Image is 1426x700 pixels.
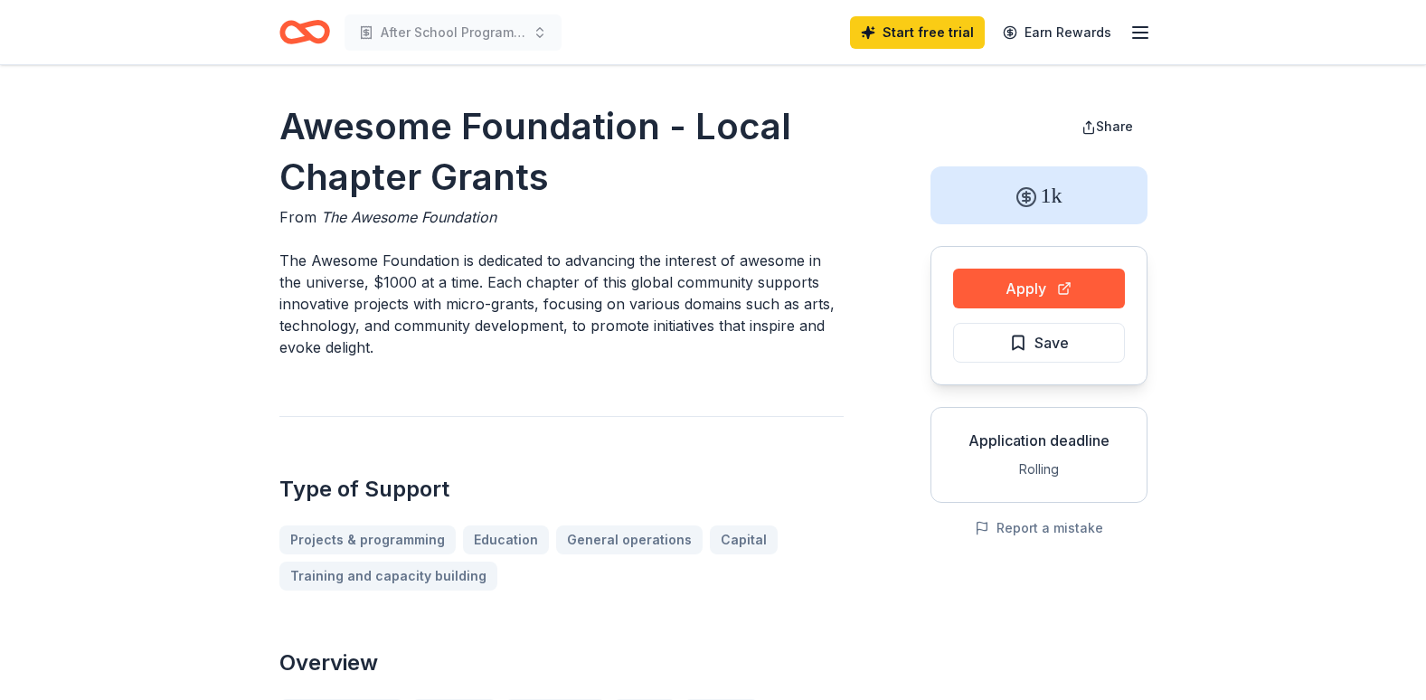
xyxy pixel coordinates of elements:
p: The Awesome Foundation is dedicated to advancing the interest of awesome in the universe, $1000 a... [279,250,844,358]
h1: Awesome Foundation - Local Chapter Grants [279,101,844,203]
button: Share [1067,109,1147,145]
a: General operations [556,525,703,554]
a: Training and capacity building [279,562,497,591]
div: Rolling [946,459,1132,480]
span: The Awesome Foundation [321,208,496,226]
a: Start free trial [850,16,985,49]
span: Share [1096,118,1133,134]
h2: Type of Support [279,475,844,504]
button: After School Programs Mental Health [345,14,562,51]
button: Report a mistake [975,517,1103,539]
button: Apply [953,269,1125,308]
a: Capital [710,525,778,554]
div: 1k [930,166,1147,224]
span: Save [1034,331,1069,355]
a: Home [279,11,330,53]
a: Earn Rewards [992,16,1122,49]
div: From [279,206,844,228]
button: Save [953,323,1125,363]
a: Education [463,525,549,554]
div: Application deadline [946,430,1132,451]
span: After School Programs Mental Health [381,22,525,43]
a: Projects & programming [279,525,456,554]
h2: Overview [279,648,844,677]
